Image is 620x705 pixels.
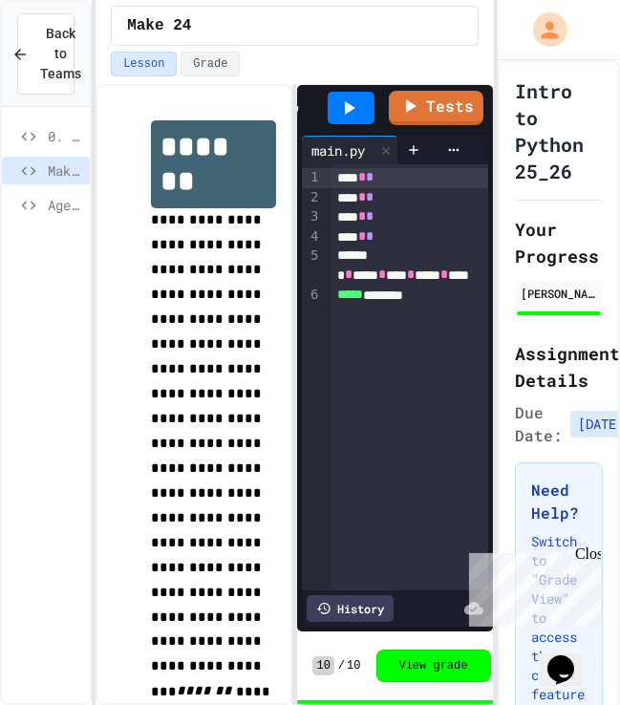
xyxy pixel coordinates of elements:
[40,24,81,84] span: Back to Teams
[540,629,601,686] iframe: chat widget
[521,285,597,302] div: [PERSON_NAME]
[347,658,360,673] span: 10
[111,52,177,76] button: Lesson
[515,340,603,394] h2: Assignment Details
[302,286,321,306] div: 6
[48,160,82,181] span: Make 24
[302,246,321,286] div: 5
[312,656,333,675] span: 10
[307,595,394,622] div: History
[531,479,587,524] h3: Need Help?
[389,91,483,125] a: Tests
[515,77,603,184] h1: Intro to Python 25_26
[48,126,82,146] span: 0. Intro
[127,14,191,37] span: Make 24
[515,216,603,269] h2: Your Progress
[302,140,374,160] div: main.py
[461,545,601,627] iframe: chat widget
[338,658,345,673] span: /
[515,401,563,447] span: Due Date:
[376,650,491,682] button: View grade
[302,207,321,227] div: 3
[302,188,321,208] div: 2
[48,195,82,215] span: Age Greeting
[513,8,572,52] div: My Account
[181,52,240,76] button: Grade
[302,168,321,188] div: 1
[302,227,321,247] div: 4
[8,8,132,121] div: Chat with us now!Close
